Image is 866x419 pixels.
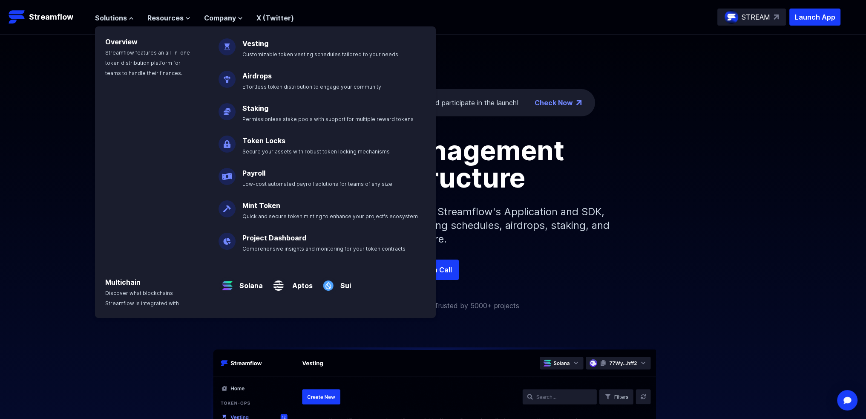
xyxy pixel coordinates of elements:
span: Company [204,13,236,23]
img: Solana [219,270,236,294]
img: Sui [319,270,337,294]
button: Company [204,13,243,23]
img: Airdrops [219,64,236,88]
a: Overview [105,38,138,46]
img: Aptos [270,270,287,294]
span: Streamflow features an all-in-one token distribution platform for teams to handle their finances. [105,49,190,76]
a: Streamflow [9,9,86,26]
img: Payroll [219,161,236,185]
a: Staking [242,104,268,113]
a: Airdrops [242,72,272,80]
img: Project Dashboard [219,226,236,250]
a: Solana [236,274,263,291]
a: Check Now [535,98,573,108]
span: Secure your assets with robust token locking mechanisms [242,148,390,155]
a: X (Twitter) [256,14,294,22]
a: Project Dashboard [242,234,306,242]
a: Aptos [287,274,313,291]
a: Payroll [242,169,265,177]
span: Customizable token vesting schedules tailored to your needs [242,51,398,58]
img: Staking [219,96,236,120]
button: Solutions [95,13,134,23]
span: Resources [147,13,184,23]
button: Launch App [789,9,840,26]
p: Trusted by 5000+ projects [434,301,519,311]
span: Permissionless stake pools with support for multiple reward tokens [242,116,414,122]
p: Streamflow [29,11,73,23]
span: Discover what blockchains Streamflow is integrated with [105,290,179,306]
span: Quick and secure token minting to enhance your project's ecosystem [242,213,418,220]
a: Multichain [105,278,141,286]
button: Resources [147,13,190,23]
img: top-right-arrow.svg [774,14,779,20]
a: STREAM [717,9,786,26]
a: Token Locks [242,136,285,145]
span: Low-cost automated payroll solutions for teams of any size [242,181,392,187]
p: STREAM [742,12,770,22]
span: Solutions [95,13,127,23]
img: Mint Token [219,194,236,217]
img: Vesting [219,32,236,55]
a: Sui [337,274,351,291]
span: Effortless token distribution to engage your community [242,84,381,90]
img: Streamflow Logo [9,9,26,26]
a: Vesting [242,39,268,48]
img: top-right-arrow.png [576,100,581,105]
img: Token Locks [219,129,236,153]
a: Mint Token [242,201,280,210]
div: Open Intercom Messenger [837,390,857,410]
img: streamflow-logo-circle.png [725,10,738,24]
span: Comprehensive insights and monitoring for your token contracts [242,246,406,252]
